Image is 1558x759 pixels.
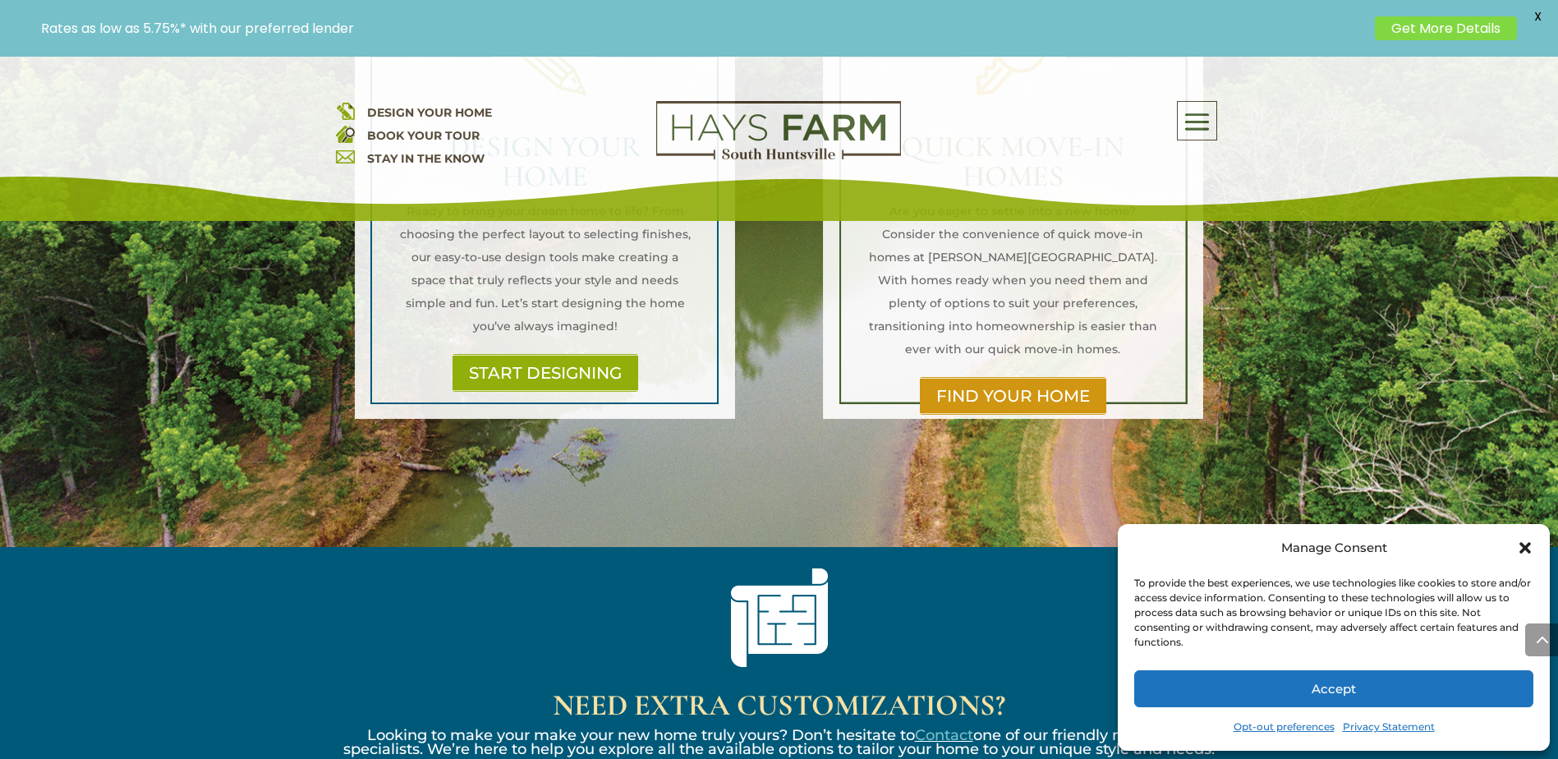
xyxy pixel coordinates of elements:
[656,149,901,163] a: hays farm homes huntsville development
[336,124,355,143] img: book your home tour
[367,151,485,166] a: STAY IN THE KNOW
[730,568,828,667] img: CustomizationIcon
[915,726,973,744] a: Contact
[398,200,692,338] p: Ready to bring your dream home to life? From choosing the perfect layout to selecting finishes, o...
[1134,576,1532,650] div: To provide the best experiences, we use technologies like cookies to store and/or access device i...
[336,729,1223,755] p: Looking to make your make your new home truly yours? Don’t hesitate to one of our friendly new ho...
[1281,536,1387,559] div: Manage Consent
[336,691,1223,729] h2: NEED EXTRA CUSTOMIZATIONS?
[1375,16,1517,40] a: Get More Details
[453,354,638,392] a: START DESIGNING
[656,101,901,160] img: Logo
[866,200,1160,361] p: Are you eager to settle into a new home? Consider the convenience of quick move-in homes at [PERS...
[1343,715,1435,738] a: Privacy Statement
[336,101,355,120] img: design your home
[367,128,480,143] a: BOOK YOUR TOUR
[920,377,1106,415] a: FIND YOUR HOME
[367,105,492,120] a: DESIGN YOUR HOME
[1234,715,1335,738] a: Opt-out preferences
[1525,4,1550,29] span: X
[1134,670,1533,707] button: Accept
[1517,540,1533,556] div: Close dialog
[41,21,1367,36] p: Rates as low as 5.75%* with our preferred lender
